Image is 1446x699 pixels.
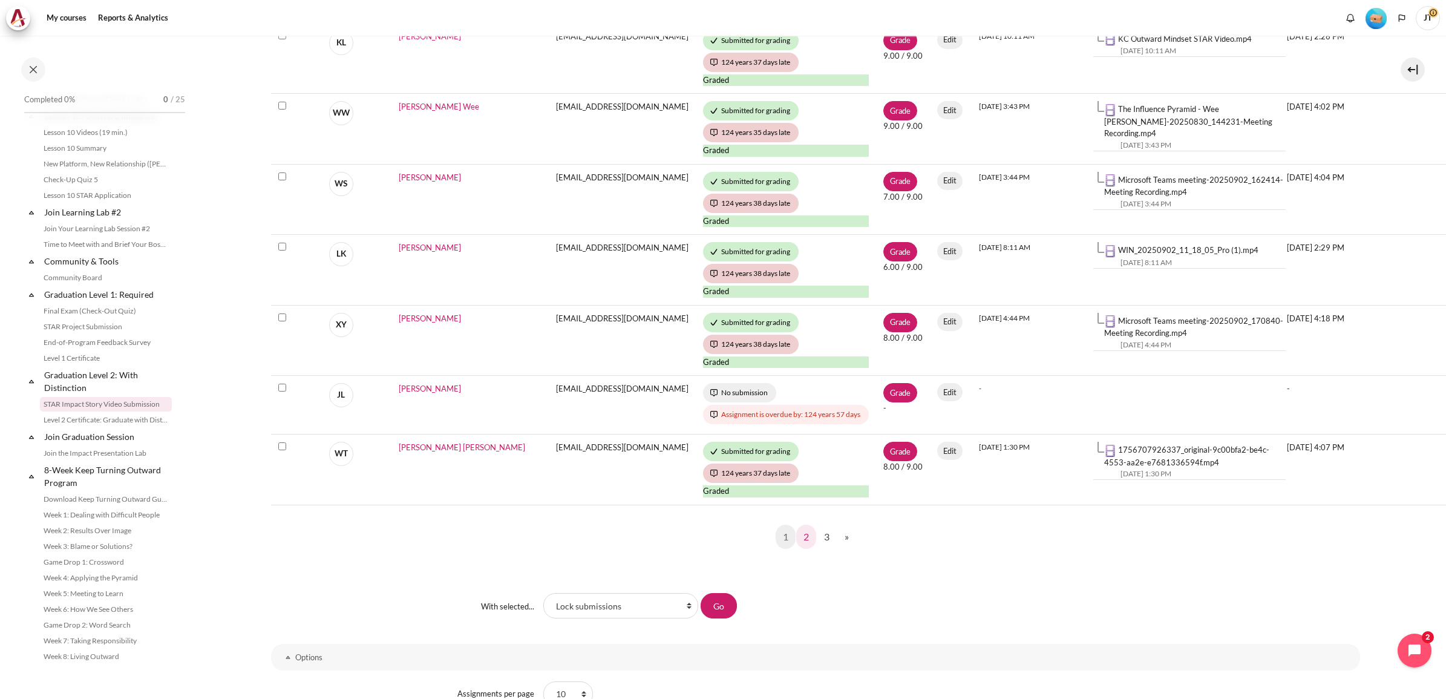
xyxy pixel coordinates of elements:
td: [EMAIL_ADDRESS][DOMAIN_NAME] [549,305,696,376]
td: [DATE] 4:04 PM [1280,164,1376,235]
td: - [1280,376,1376,435]
img: WIN_20250902_11_18_05_Pro (1).mp4 [1104,245,1116,257]
a: XY [329,313,358,337]
a: Grade [883,172,918,191]
span: / 25 [171,94,185,106]
a: Graduation Level 1: Required [42,286,172,303]
td: 9.00 / 9.00 [876,94,930,165]
a: [PERSON_NAME] [399,172,461,182]
a: Join the Impact Presentation Lab [40,446,172,461]
div: No submission [703,383,776,402]
span: Collapse [25,470,38,482]
td: [EMAIL_ADDRESS][DOMAIN_NAME] [549,164,696,235]
div: Graded [703,356,869,369]
a: WW [329,101,358,125]
span: JL [329,383,353,407]
a: My courses [42,6,91,30]
div: Graded [703,145,869,157]
input: Go [701,593,737,619]
div: Submitted for grading [703,242,799,261]
div: Graded [703,485,869,497]
a: Lesson 10 Summary [40,141,172,156]
img: Architeck [10,9,27,27]
td: [EMAIL_ADDRESS][DOMAIN_NAME] [549,435,696,505]
span: 0 [163,94,168,106]
div: 124 years 37 days late [703,464,799,483]
a: Community Board [40,271,172,285]
a: [PERSON_NAME] [399,31,461,41]
a: KC Outward Mindset STAR Video.mp4 [1118,34,1252,44]
a: New Platform, New Relationship ([PERSON_NAME]'s Story) [40,157,172,171]
img: 1756707926337_original-9c00bfa2-be4c-4553-aa2e-e7681336594f.mp4 [1104,445,1116,457]
a: Week 2: Results Over Image [40,523,172,538]
a: [PERSON_NAME] [399,243,461,252]
a: Week 7: Taking Responsibility [40,634,172,648]
div: Graded [703,286,869,298]
a: 2 [796,525,816,549]
a: Architeck Architeck [6,6,36,30]
a: Grade [883,442,918,461]
span: Collapse [25,255,38,267]
td: [EMAIL_ADDRESS][DOMAIN_NAME] [549,376,696,435]
a: Edit [937,31,963,49]
a: Grade [883,313,918,332]
h3: Options [295,652,1336,663]
div: Submitted for grading [703,172,799,191]
a: 3 [817,525,837,549]
a: Week 4: Applying the Pyramid [40,571,172,585]
td: 9.00 / 9.00 [876,23,930,94]
td: 7.00 / 9.00 [876,164,930,235]
span: [PERSON_NAME] [399,384,461,393]
a: WIN_20250902_11_18_05_Pro (1).mp4 [1118,245,1258,255]
div: Submitted for grading [703,31,799,50]
a: [PERSON_NAME] Wee [399,102,479,111]
a: Edit [937,242,963,260]
a: Time to Meet with and Brief Your Boss #2 [40,237,172,252]
a: Community & Tools [42,253,172,269]
a: Grade [883,101,918,120]
td: - [972,376,1086,435]
a: Week 6: How We See Others [40,602,172,617]
a: Edit [937,101,963,119]
img: KC Outward Mindset STAR Video.mp4 [1104,33,1116,45]
div: Assignment is overdue by: 124 years 57 days [703,405,869,424]
span: JT [1416,6,1440,30]
a: WT [329,442,358,466]
td: [EMAIL_ADDRESS][DOMAIN_NAME] [549,94,696,165]
div: Submitted for grading [703,313,799,332]
div: 124 years 38 days late [703,264,799,283]
a: Completed 0% 0 / 25 [24,91,185,125]
label: With selected... [481,601,534,613]
span: Collapse [25,431,38,443]
td: [DATE] 4:02 PM [1280,94,1376,165]
td: [EMAIL_ADDRESS][DOMAIN_NAME] [549,235,696,306]
a: Check-Up Quiz 5 [40,172,172,187]
td: [EMAIL_ADDRESS][DOMAIN_NAME] [549,23,696,94]
button: Languages [1393,9,1411,27]
a: 8-Week Keep Turning Outward Program [42,462,172,491]
td: [DATE] 8:11 AM [972,235,1086,306]
td: - [876,376,930,435]
a: KL [329,31,358,55]
span: WT [329,442,353,466]
a: Grade [883,31,918,50]
a: [PERSON_NAME] [399,313,461,323]
div: 124 years 38 days late [703,194,799,213]
a: [PERSON_NAME] [PERSON_NAME] [399,442,525,452]
a: Microsoft Teams meeting-20250902_170840-Meeting Recording.mp4 [1104,316,1283,338]
a: Level #1 [1361,7,1392,29]
a: Join Graduation Session [42,428,172,445]
a: WS [329,172,358,196]
a: Graduation Level 2: With Distinction [42,367,172,396]
img: Microsoft Teams meeting-20250902_162414-Meeting Recording.mp4 [1104,174,1116,186]
span: WW [329,101,353,125]
a: The Influence Pyramid - Wee [PERSON_NAME]-20250830_144231-Meeting Recording.mp4 [1104,104,1272,138]
div: Submitted for grading [703,101,799,120]
div: Graded [703,74,869,87]
a: User menu [1416,6,1440,30]
span: Collapse [25,206,38,218]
